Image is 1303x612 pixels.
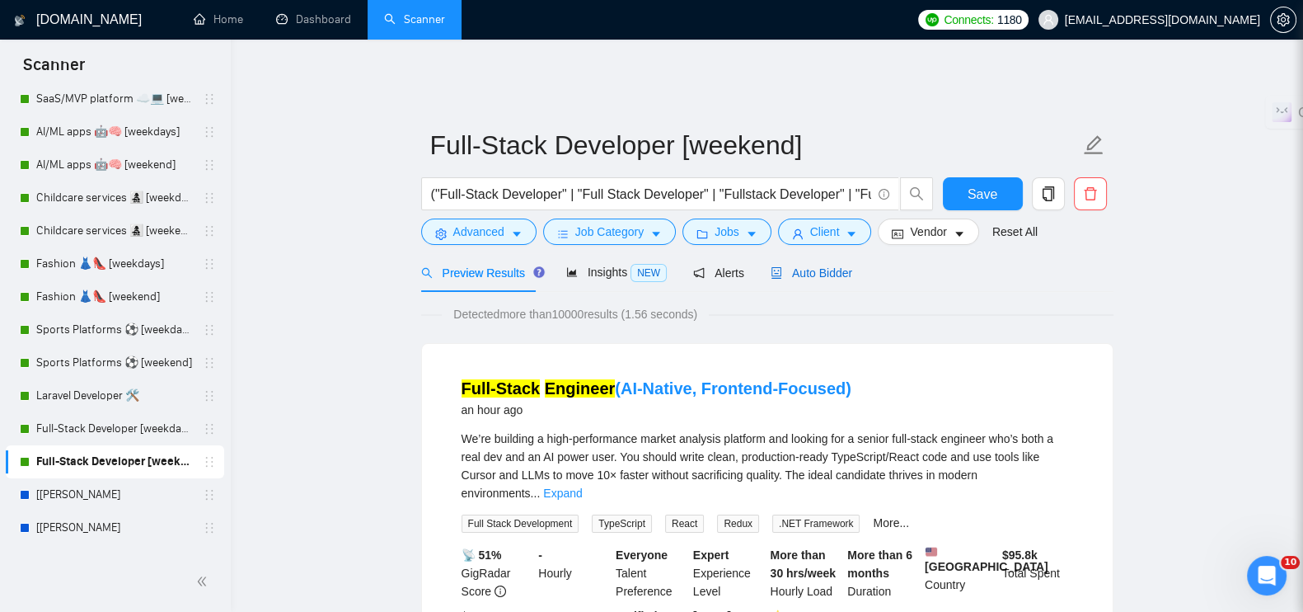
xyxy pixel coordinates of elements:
button: idcardVendorcaret-down [878,219,978,245]
span: user [792,228,804,240]
mark: Full-Stack [462,379,541,398]
div: Total Spent [999,546,1076,600]
button: folderJobscaret-down [682,219,771,245]
span: setting [1271,13,1296,26]
span: Insights [566,266,667,279]
span: double-left [196,573,213,590]
div: Hourly Load [767,546,845,600]
a: Full-Stack Engineer(AI-Native, Frontend-Focused) [462,379,851,398]
b: More than 30 hrs/week [771,548,836,580]
span: area-chart [566,266,578,278]
button: Save [943,177,1023,210]
a: [[PERSON_NAME] [36,478,193,511]
a: setting [1270,13,1296,26]
span: caret-down [511,228,523,240]
span: Advanced [453,223,504,241]
b: More than 6 months [847,548,912,580]
a: SaaS/MVP platform ☁️💻 [weekend] [36,82,193,115]
span: holder [203,92,216,106]
span: caret-down [954,228,965,240]
span: holder [203,158,216,172]
span: setting [435,228,447,240]
span: holder [203,422,216,435]
a: Expand [543,487,582,500]
span: Jobs [715,223,739,241]
b: Expert [693,548,729,562]
div: GigRadar Score [458,546,536,600]
a: searchScanner [384,12,445,26]
span: Job Category [575,223,644,241]
span: holder [203,356,216,370]
iframe: Intercom live chat [1247,556,1287,596]
a: Full-Stack Developer [weekend] [36,445,193,478]
span: Full Stack Development [462,515,579,533]
span: idcard [892,228,903,240]
span: 10 [1281,556,1300,569]
button: userClientcaret-down [778,219,872,245]
span: holder [203,323,216,337]
a: dashboardDashboard [276,12,351,26]
span: Detected more than 10000 results (1.56 seconds) [442,305,709,323]
span: Client [810,223,840,241]
input: Search Freelance Jobs... [431,184,871,205]
a: Childcare services 👩‍👧‍👦 [weekend] [36,214,193,247]
span: robot [771,267,782,279]
span: caret-down [846,228,857,240]
a: Fashion 👗👠 [weekdays] [36,247,193,280]
button: settingAdvancedcaret-down [421,219,537,245]
span: NEW [630,264,667,282]
span: Preview Results [421,266,540,280]
b: [GEOGRAPHIC_DATA] [925,546,1048,573]
span: holder [203,389,216,403]
img: upwork-logo.png [926,13,939,26]
span: React [665,515,704,533]
span: holder [203,455,216,468]
a: More... [873,516,909,530]
span: Alerts [693,266,744,280]
b: - [538,548,542,562]
div: Duration [844,546,921,600]
span: caret-down [650,228,662,240]
span: holder [203,224,216,238]
span: We’re building a high-performance market analysis platform and looking for a senior full-stack en... [462,432,1054,500]
span: Auto Bidder [771,266,852,280]
span: holder [203,521,216,534]
button: search [900,177,933,210]
span: Save [968,184,997,205]
a: Full-Stack Developer [weekdays] [36,412,193,445]
span: copy [1033,186,1064,201]
div: Hourly [535,546,612,600]
a: Fashion 👗👠 [weekend] [36,280,193,313]
span: holder [203,290,216,304]
span: search [421,267,433,279]
a: AI/ML apps 🤖🧠 [weekdays] [36,115,193,148]
span: holder [203,257,216,271]
a: [[PERSON_NAME] [36,511,193,544]
span: Connects: [944,11,993,29]
button: setting [1270,7,1296,33]
div: Tooltip anchor [532,265,546,280]
span: folder [696,228,708,240]
div: Talent Preference [612,546,690,600]
span: Scanner [10,53,98,87]
div: Experience Level [690,546,767,600]
b: 📡 51% [462,548,502,562]
input: Scanner name... [430,125,1080,166]
b: $ 95.8k [1002,548,1038,562]
span: caret-down [746,228,757,240]
span: holder [203,125,216,139]
a: Laravel Developer 🛠️ [36,379,193,412]
span: 1180 [997,11,1022,29]
span: ... [531,487,541,500]
span: user [1043,14,1054,26]
span: .NET Framework [772,515,860,533]
div: Country [921,546,999,600]
span: Redux [717,515,759,533]
a: Sports Platforms ⚽️ [weekend] [36,346,193,379]
a: Reset All [992,223,1038,241]
a: Sports Platforms ⚽️ [weekdays] [36,313,193,346]
a: AI/ML apps 🤖🧠 [weekend] [36,148,193,181]
button: barsJob Categorycaret-down [543,219,676,245]
img: 🇺🇸 [926,546,937,558]
span: info-circle [494,586,506,597]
